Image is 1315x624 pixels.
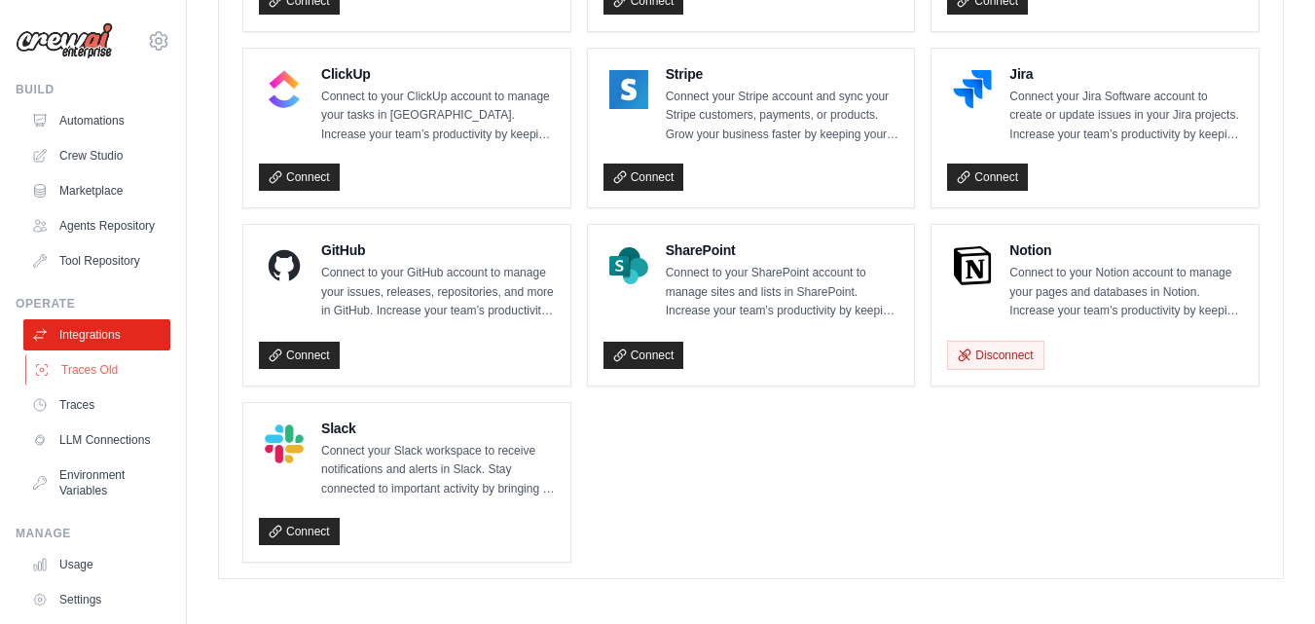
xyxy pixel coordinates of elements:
[16,22,113,59] img: Logo
[321,64,555,84] h4: ClickUp
[259,164,340,191] a: Connect
[321,264,555,321] p: Connect to your GitHub account to manage your issues, releases, repositories, and more in GitHub....
[609,246,648,285] img: SharePoint Logo
[23,424,170,456] a: LLM Connections
[603,164,684,191] a: Connect
[23,245,170,276] a: Tool Repository
[666,264,899,321] p: Connect to your SharePoint account to manage sites and lists in SharePoint. Increase your team’s ...
[265,246,304,285] img: GitHub Logo
[947,164,1028,191] a: Connect
[953,246,992,285] img: Notion Logo
[666,240,899,260] h4: SharePoint
[23,549,170,580] a: Usage
[1009,64,1243,84] h4: Jira
[1009,88,1243,145] p: Connect your Jira Software account to create or update issues in your Jira projects. Increase you...
[321,419,555,438] h4: Slack
[1009,240,1243,260] h4: Notion
[16,296,170,312] div: Operate
[25,354,172,385] a: Traces Old
[1009,264,1243,321] p: Connect to your Notion account to manage your pages and databases in Notion. Increase your team’s...
[666,88,899,145] p: Connect your Stripe account and sync your Stripe customers, payments, or products. Grow your busi...
[23,459,170,506] a: Environment Variables
[16,526,170,541] div: Manage
[265,70,304,109] img: ClickUp Logo
[23,140,170,171] a: Crew Studio
[23,210,170,241] a: Agents Repository
[259,342,340,369] a: Connect
[23,584,170,615] a: Settings
[953,70,992,109] img: Jira Logo
[666,64,899,84] h4: Stripe
[609,70,648,109] img: Stripe Logo
[321,88,555,145] p: Connect to your ClickUp account to manage your tasks in [GEOGRAPHIC_DATA]. Increase your team’s p...
[321,442,555,499] p: Connect your Slack workspace to receive notifications and alerts in Slack. Stay connected to impo...
[23,319,170,350] a: Integrations
[947,341,1043,370] button: Disconnect
[23,175,170,206] a: Marketplace
[259,518,340,545] a: Connect
[603,342,684,369] a: Connect
[23,389,170,421] a: Traces
[23,105,170,136] a: Automations
[321,240,555,260] h4: GitHub
[265,424,304,463] img: Slack Logo
[16,82,170,97] div: Build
